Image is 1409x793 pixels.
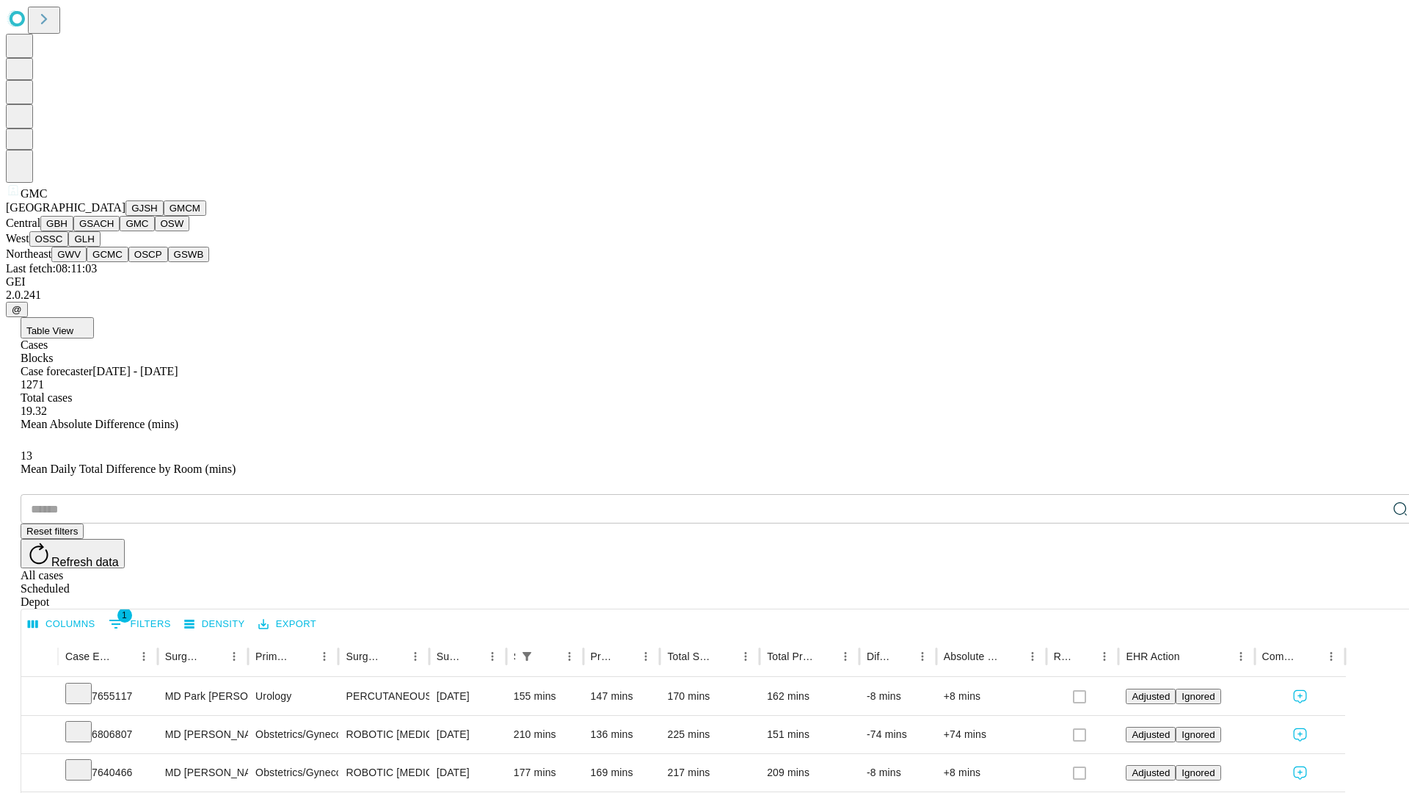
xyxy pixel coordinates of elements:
[437,754,499,792] div: [DATE]
[168,247,210,262] button: GSWB
[21,405,47,417] span: 19.32
[636,646,656,667] button: Menu
[405,646,426,667] button: Menu
[1132,691,1170,702] span: Adjusted
[1262,651,1299,662] div: Comments
[155,216,190,231] button: OSW
[65,678,150,715] div: 7655117
[6,247,51,260] span: Northeast
[40,216,73,231] button: GBH
[944,678,1039,715] div: +8 mins
[181,613,249,636] button: Density
[6,262,97,275] span: Last fetch: 08:11:03
[117,608,132,623] span: 1
[73,216,120,231] button: GSACH
[715,646,735,667] button: Sort
[26,526,78,537] span: Reset filters
[1321,646,1341,667] button: Menu
[21,391,72,404] span: Total cases
[29,761,51,786] button: Expand
[514,651,515,662] div: Scheduled In Room Duration
[1126,727,1176,742] button: Adjusted
[944,651,1000,662] div: Absolute Difference
[892,646,912,667] button: Sort
[6,201,125,214] span: [GEOGRAPHIC_DATA]
[1126,651,1179,662] div: EHR Action
[346,716,421,753] div: ROBOTIC [MEDICAL_DATA] [MEDICAL_DATA] WITH REMOVAL TUBES AND/OR OVARIES FOR UTERUS GREATER THAN 2...
[1182,691,1215,702] span: Ignored
[514,678,576,715] div: 155 mins
[1182,646,1202,667] button: Sort
[134,646,154,667] button: Menu
[767,754,852,792] div: 209 mins
[437,678,499,715] div: [DATE]
[125,200,164,216] button: GJSH
[514,716,576,753] div: 210 mins
[1300,646,1321,667] button: Sort
[113,646,134,667] button: Sort
[21,187,47,200] span: GMC
[21,365,92,377] span: Case forecaster
[667,716,752,753] div: 225 mins
[1126,765,1176,781] button: Adjusted
[1054,651,1073,662] div: Resolved in EHR
[29,231,69,247] button: OSSC
[255,678,331,715] div: Urology
[165,651,202,662] div: Surgeon Name
[6,289,1403,302] div: 2.0.241
[867,651,890,662] div: Difference
[1231,646,1251,667] button: Menu
[6,275,1403,289] div: GEI
[165,754,241,792] div: MD [PERSON_NAME]
[255,716,331,753] div: Obstetrics/Gynecology
[437,651,460,662] div: Surgery Date
[51,556,119,568] span: Refresh data
[21,418,178,430] span: Mean Absolute Difference (mins)
[867,716,929,753] div: -74 mins
[667,651,713,662] div: Total Scheduled Duration
[517,646,537,667] div: 1 active filter
[767,716,852,753] div: 151 mins
[767,651,813,662] div: Total Predicted Duration
[1132,767,1170,778] span: Adjusted
[1126,689,1176,704] button: Adjusted
[314,646,335,667] button: Menu
[24,613,99,636] button: Select columns
[1182,729,1215,740] span: Ignored
[867,754,929,792] div: -8 mins
[165,716,241,753] div: MD [PERSON_NAME]
[6,232,29,245] span: West
[68,231,100,247] button: GLH
[346,678,421,715] div: PERCUTANEOUS NEPHROSTOLITHOTOMY OVER 2CM
[867,678,929,715] div: -8 mins
[462,646,482,667] button: Sort
[164,200,206,216] button: GMCM
[21,449,32,462] span: 13
[51,247,87,262] button: GWV
[1182,767,1215,778] span: Ignored
[1176,765,1220,781] button: Ignored
[29,723,51,748] button: Expand
[944,754,1039,792] div: +8 mins
[29,684,51,710] button: Expand
[735,646,756,667] button: Menu
[6,302,28,317] button: @
[1176,727,1220,742] button: Ignored
[92,365,178,377] span: [DATE] - [DATE]
[346,651,382,662] div: Surgery Name
[591,678,653,715] div: 147 mins
[514,754,576,792] div: 177 mins
[815,646,835,667] button: Sort
[6,217,40,229] span: Central
[105,612,175,636] button: Show filters
[128,247,168,262] button: OSCP
[294,646,314,667] button: Sort
[539,646,559,667] button: Sort
[255,754,331,792] div: Obstetrics/Gynecology
[559,646,580,667] button: Menu
[1176,689,1220,704] button: Ignored
[346,754,421,792] div: ROBOTIC [MEDICAL_DATA] [MEDICAL_DATA] REMOVAL TUBES AND OVARIES FOR UTERUS 250GM OR LESS
[255,651,292,662] div: Primary Service
[1094,646,1115,667] button: Menu
[21,463,236,475] span: Mean Daily Total Difference by Room (mins)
